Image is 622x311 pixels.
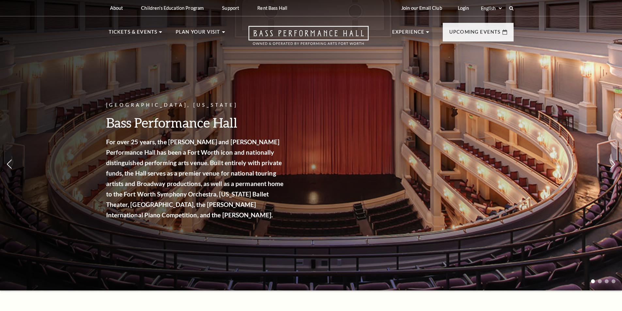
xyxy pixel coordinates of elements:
p: Plan Your Visit [176,28,220,40]
strong: For over 25 years, the [PERSON_NAME] and [PERSON_NAME] Performance Hall has been a Fort Worth ico... [106,138,284,219]
p: Rent Bass Hall [257,5,287,11]
p: About [110,5,123,11]
p: Children's Education Program [141,5,204,11]
p: [GEOGRAPHIC_DATA], [US_STATE] [106,101,286,109]
p: Tickets & Events [109,28,158,40]
p: Upcoming Events [449,28,501,40]
select: Select: [480,5,503,11]
p: Support [222,5,239,11]
p: Experience [392,28,425,40]
h3: Bass Performance Hall [106,114,286,131]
